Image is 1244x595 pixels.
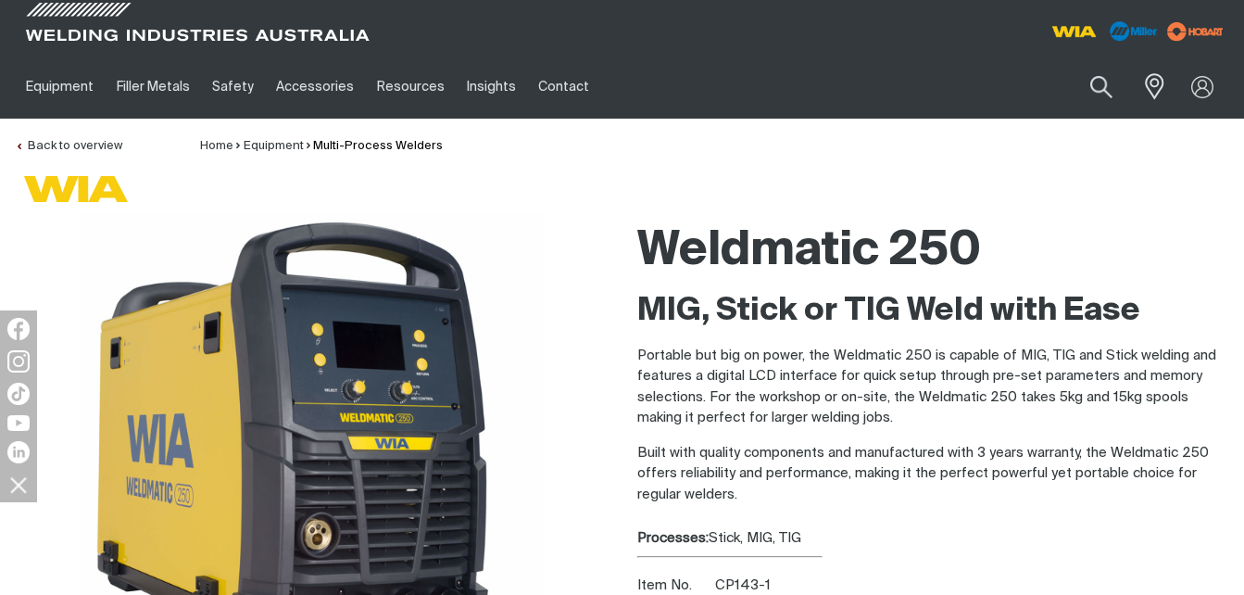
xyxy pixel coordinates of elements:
[637,528,1230,550] div: Stick, MIG, TIG
[15,55,925,119] nav: Main
[1162,18,1229,45] img: miller
[15,140,122,152] a: Back to overview of Multi-Process Welders
[527,55,600,119] a: Contact
[7,415,30,431] img: YouTube
[637,531,709,545] strong: Processes:
[637,346,1230,429] p: Portable but big on power, the Weldmatic 250 is capable of MIG, TIG and Stick welding and feature...
[201,55,265,119] a: Safety
[1070,65,1133,108] button: Search products
[313,140,443,152] a: Multi-Process Welders
[637,291,1230,332] h2: MIG, Stick or TIG Weld with Ease
[265,55,365,119] a: Accessories
[7,318,30,340] img: Facebook
[200,137,443,156] nav: Breadcrumb
[456,55,527,119] a: Insights
[366,55,456,119] a: Resources
[715,578,771,592] span: CP143-1
[3,469,34,500] img: hide socials
[7,350,30,373] img: Instagram
[637,291,1230,506] div: Built with quality components and manufactured with 3 years warranty, the Weldmatic 250 offers re...
[7,441,30,463] img: LinkedIn
[105,55,200,119] a: Filler Metals
[15,55,105,119] a: Equipment
[7,383,30,405] img: TikTok
[244,140,304,152] a: Equipment
[200,140,233,152] a: Home
[1047,65,1133,108] input: Product name or item number...
[637,222,1230,282] h1: Weldmatic 250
